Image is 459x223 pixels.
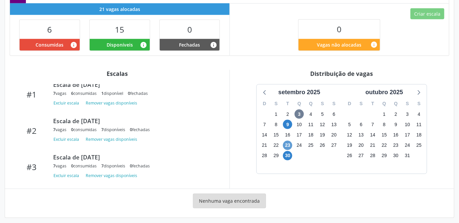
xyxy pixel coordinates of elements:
[53,91,55,96] span: 7
[391,151,401,160] span: quinta-feira, 30 de outubro de 2025
[318,110,327,119] span: sexta-feira, 5 de setembro de 2025
[282,99,294,109] div: T
[345,130,354,139] span: domingo, 12 de outubro de 2025
[101,91,123,96] div: disponível
[10,3,229,15] div: 21 vagas alocadas
[53,81,215,88] div: Escala de [DATE]
[107,41,133,48] span: Disponíveis
[357,130,366,139] span: segunda-feira, 13 de outubro de 2025
[130,163,150,169] div: fechadas
[329,130,339,139] span: sábado, 20 de setembro de 2025
[368,151,377,160] span: terça-feira, 28 de outubro de 2025
[53,171,82,180] button: Excluir escala
[391,130,401,139] span: quinta-feira, 16 de outubro de 2025
[101,127,104,132] span: 7
[53,135,82,144] button: Excluir escala
[270,99,282,109] div: S
[53,163,66,169] div: vagas
[272,130,281,139] span: segunda-feira, 15 de setembro de 2025
[391,110,401,119] span: quinta-feira, 2 de outubro de 2025
[306,130,316,139] span: quinta-feira, 18 de setembro de 2025
[260,120,269,129] span: domingo, 7 de setembro de 2025
[71,127,97,132] div: consumidas
[391,141,401,150] span: quinta-feira, 23 de outubro de 2025
[318,141,327,150] span: sexta-feira, 26 de setembro de 2025
[283,110,292,119] span: terça-feira, 2 de setembro de 2025
[345,141,354,150] span: domingo, 19 de outubro de 2025
[53,163,55,169] span: 7
[318,120,327,129] span: sexta-feira, 12 de setembro de 2025
[83,99,140,108] button: Remover vagas disponíveis
[380,130,389,139] span: quarta-feira, 15 de outubro de 2025
[344,99,355,109] div: D
[14,126,48,135] div: #2
[345,120,354,129] span: domingo, 5 de outubro de 2025
[115,24,124,35] span: 15
[36,41,63,48] span: Consumidas
[70,41,77,49] i: Vagas alocadas que possuem marcações associadas
[363,88,406,97] div: outubro 2025
[276,88,323,97] div: setembro 2025
[329,110,339,119] span: sábado, 6 de setembro de 2025
[53,127,66,132] div: vagas
[305,99,317,109] div: Q
[295,110,304,119] span: quarta-feira, 3 de setembro de 2025
[283,120,292,129] span: terça-feira, 9 de setembro de 2025
[318,130,327,139] span: sexta-feira, 19 de setembro de 2025
[71,163,97,169] div: consumidas
[402,99,413,109] div: S
[71,163,73,169] span: 0
[357,141,366,150] span: segunda-feira, 20 de outubro de 2025
[380,141,389,150] span: quarta-feira, 22 de outubro de 2025
[283,151,292,160] span: terça-feira, 30 de setembro de 2025
[379,99,390,109] div: Q
[355,99,367,109] div: S
[128,91,130,96] span: 0
[295,120,304,129] span: quarta-feira, 10 de setembro de 2025
[234,70,450,77] div: Distribuição de vagas
[368,130,377,139] span: terça-feira, 14 de outubro de 2025
[414,141,424,150] span: sábado, 25 de outubro de 2025
[140,41,147,49] i: Vagas alocadas e sem marcações associadas
[193,194,266,208] div: Nenhuma vaga encontrada
[272,110,281,119] span: segunda-feira, 1 de setembro de 2025
[187,24,192,35] span: 0
[130,127,150,132] div: fechadas
[370,41,378,48] i: Quantidade de vagas restantes do teto de vagas
[414,130,424,139] span: sábado, 18 de outubro de 2025
[294,99,305,109] div: Q
[306,141,316,150] span: quinta-feira, 25 de setembro de 2025
[179,41,200,48] span: Fechadas
[71,127,73,132] span: 0
[14,162,48,172] div: #3
[317,99,328,109] div: S
[71,91,97,96] div: consumidas
[272,151,281,160] span: segunda-feira, 29 de setembro de 2025
[83,171,140,180] button: Remover vagas disponíveis
[306,110,316,119] span: quinta-feira, 4 de setembro de 2025
[10,70,225,77] div: Escalas
[329,141,339,150] span: sábado, 27 de setembro de 2025
[414,120,424,129] span: sábado, 11 de outubro de 2025
[403,120,412,129] span: sexta-feira, 10 de outubro de 2025
[101,91,104,96] span: 1
[53,153,215,161] div: Escala de [DATE]
[101,163,125,169] div: disponíveis
[260,141,269,150] span: domingo, 21 de setembro de 2025
[345,151,354,160] span: domingo, 26 de outubro de 2025
[283,141,292,150] span: terça-feira, 23 de setembro de 2025
[403,110,412,119] span: sexta-feira, 3 de outubro de 2025
[295,141,304,150] span: quarta-feira, 24 de setembro de 2025
[328,99,340,109] div: S
[83,135,140,144] button: Remover vagas disponíveis
[130,127,132,132] span: 0
[368,141,377,150] span: terça-feira, 21 de outubro de 2025
[53,117,215,124] div: Escala de [DATE]
[367,99,379,109] div: T
[390,99,402,109] div: Q
[260,130,269,139] span: domingo, 14 de setembro de 2025
[411,8,444,20] button: Criar escala
[403,130,412,139] span: sexta-feira, 17 de outubro de 2025
[380,110,389,119] span: quarta-feira, 1 de outubro de 2025
[272,141,281,150] span: segunda-feira, 22 de setembro de 2025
